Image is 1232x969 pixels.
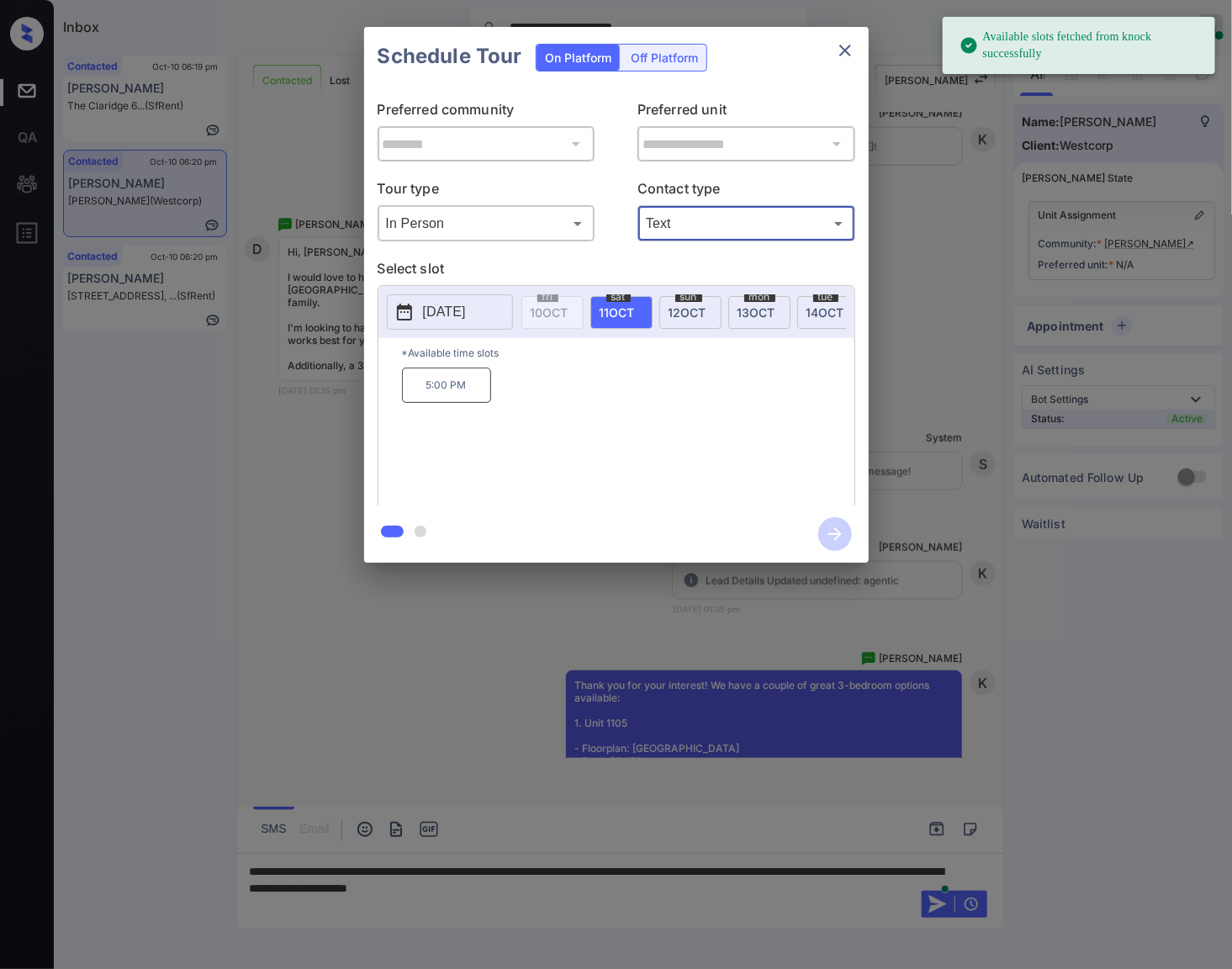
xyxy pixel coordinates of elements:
p: 5:00 PM [402,368,491,403]
h2: Schedule Tour [364,27,536,86]
p: Preferred community [378,99,595,126]
span: 12 OCT [669,305,706,320]
button: [DATE] [387,294,513,330]
div: date-select [797,296,859,329]
p: Tour type [378,178,595,205]
div: Available slots fetched from knock successfully [960,22,1202,69]
p: Preferred unit [637,99,855,126]
p: Contact type [637,178,855,205]
p: [DATE] [423,302,466,322]
div: In Person [382,209,591,237]
button: close [828,34,862,67]
div: date-select [590,296,653,329]
span: tue [813,292,838,302]
p: Select slot [378,258,855,285]
span: sat [606,292,631,302]
div: On Platform [537,45,620,71]
span: 11 OCT [600,305,635,320]
p: *Available time slots [402,338,854,368]
span: mon [744,292,775,302]
span: sun [675,292,702,302]
div: Off Platform [622,45,706,71]
div: Text [642,209,851,237]
div: date-select [728,296,790,329]
div: date-select [659,296,722,329]
span: 14 OCT [806,305,844,320]
span: 13 OCT [738,305,775,320]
